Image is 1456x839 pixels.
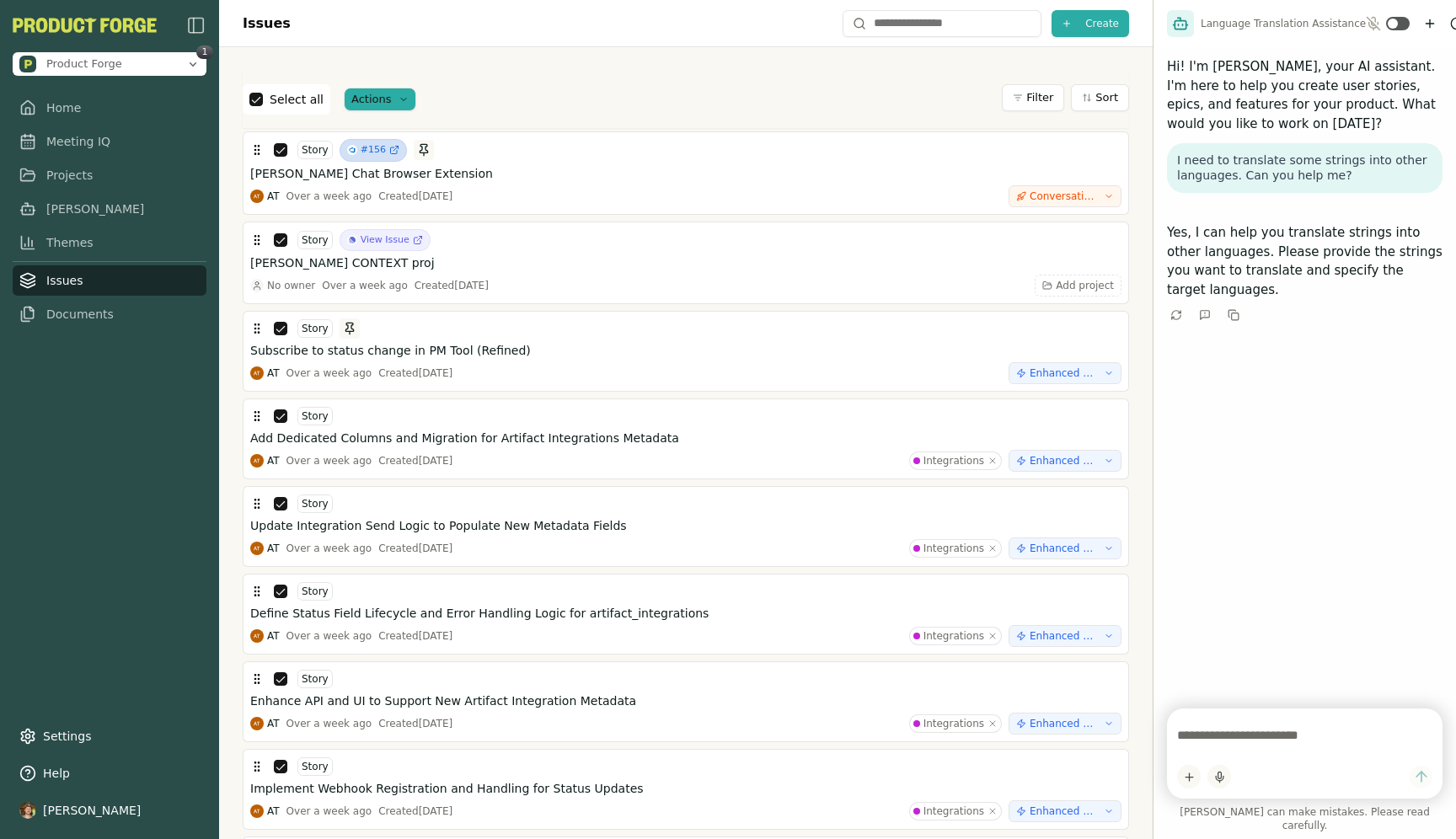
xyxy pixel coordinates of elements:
[1207,765,1231,788] button: Start dictation
[1177,153,1432,183] p: I need to translate some strings into other languages. Can you help me?
[250,517,627,534] h3: Update Integration Send Logic to Populate New Metadata Fields
[361,233,409,248] span: View Issue
[322,279,408,292] div: Over a week ago
[378,804,452,818] div: Created [DATE]
[1009,713,1121,735] button: Enhanced Artifact Integration Sync and Real-Time Status Management
[250,542,264,555] img: Adam Tucker
[186,15,206,35] button: Close Sidebar
[1056,279,1114,292] span: Add project
[1167,57,1443,133] p: Hi! I'm [PERSON_NAME], your AI assistant. I'm here to help you create user stories, epics, and fe...
[1052,10,1129,37] button: Create
[250,454,264,468] img: Adam Tucker
[250,254,435,271] h3: [PERSON_NAME] CONTEXT proj
[1085,17,1119,30] span: Create
[909,539,1002,558] button: Integrations
[19,802,36,819] img: profile
[250,430,679,446] h3: Add Dedicated Columns and Migration for Artifact Integrations Metadata
[243,13,291,34] h1: Issues
[378,717,452,730] div: Created [DATE]
[297,407,333,425] div: Story
[250,804,264,818] img: Adam Tucker
[267,366,280,380] span: AT
[186,15,206,35] img: sidebar
[13,758,206,788] button: Help
[250,629,264,643] img: Adam Tucker
[1030,542,1097,555] span: Enhanced Artifact Integration Sync and Real-Time Status Management
[297,141,333,159] div: Story
[250,366,264,380] img: Adam Tucker
[378,190,452,203] div: Created [DATE]
[1030,629,1097,643] span: Enhanced Artifact Integration Sync and Real-Time Status Management
[13,795,206,826] button: [PERSON_NAME]
[1002,84,1064,111] button: Filter
[286,366,372,380] div: Over a week ago
[13,93,206,123] a: Home
[286,804,372,818] div: Over a week ago
[378,542,452,555] div: Created [DATE]
[267,717,280,730] span: AT
[378,366,452,380] div: Created [DATE]
[46,56,122,72] span: Product Forge
[415,279,489,292] div: Created [DATE]
[13,299,206,329] a: Documents
[1030,454,1097,468] span: Enhanced Artifact Integration Sync and Real-Time Status Management
[297,494,333,513] div: Story
[1224,306,1243,324] button: Copy to clipboard
[1009,450,1121,472] button: Enhanced Artifact Integration Sync and Real-Time Status Management
[923,717,984,730] span: Integrations
[270,91,324,108] label: Select all
[1030,366,1097,380] span: Enhanced Artifact Integration Sync and Real-Time Status Management
[909,627,1002,645] button: Integrations
[297,231,333,249] div: Story
[1009,362,1121,384] button: Enhanced Artifact Integration Sync and Real-Time Status Management
[1009,625,1121,647] button: Enhanced Artifact Integration Sync and Real-Time Status Management
[909,714,1002,733] button: Integrations
[250,780,644,797] h3: Implement Webhook Registration and Handling for Status Updates
[13,126,206,157] a: Meeting IQ
[909,452,1002,470] button: Integrations
[1035,275,1121,297] button: Add project
[267,804,280,818] span: AT
[378,454,452,468] div: Created [DATE]
[297,319,333,338] div: Story
[378,629,452,643] div: Created [DATE]
[267,542,280,555] span: AT
[286,717,372,730] div: Over a week ago
[297,757,333,776] div: Story
[286,542,372,555] div: Over a week ago
[1030,190,1097,203] span: Conversation-to-Prototype
[1009,185,1121,207] button: Conversation-to-Prototype
[13,160,206,190] a: Projects
[1030,804,1097,818] span: Enhanced Artifact Integration Sync and Real-Time Status Management
[13,265,206,296] a: Issues
[267,279,315,292] span: No owner
[13,18,157,33] img: Product Forge
[267,454,280,468] span: AT
[267,190,280,203] span: AT
[1167,805,1443,832] span: [PERSON_NAME] can make mistakes. Please read carefully.
[250,717,264,730] img: Adam Tucker
[13,18,157,33] button: PF-Logo
[267,629,280,643] span: AT
[1071,84,1129,111] button: Sort
[1167,306,1186,324] button: Retry
[923,454,984,468] span: Integrations
[1196,306,1214,324] button: Give Feedback
[1167,223,1443,299] p: Yes, I can help you translate strings into other languages. Please provide the strings you want t...
[13,194,206,224] a: [PERSON_NAME]
[250,165,493,182] h3: [PERSON_NAME] Chat Browser Extension
[286,454,372,468] div: Over a week ago
[1030,717,1097,730] span: Enhanced Artifact Integration Sync and Real-Time Status Management
[19,56,36,72] img: Product Forge
[1201,17,1366,30] span: Language Translation Assistance
[1410,766,1432,788] button: Send message
[909,802,1002,820] button: Integrations
[13,52,206,76] button: Open organization switcher
[286,629,372,643] div: Over a week ago
[13,721,206,751] a: Settings
[250,342,531,359] h3: Subscribe to status change in PM Tool (Refined)
[250,692,636,709] h3: Enhance API and UI to Support New Artifact Integration Metadata
[344,88,416,111] button: Actions
[250,190,264,203] img: Adam Tucker
[1177,765,1201,788] button: Add content to chat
